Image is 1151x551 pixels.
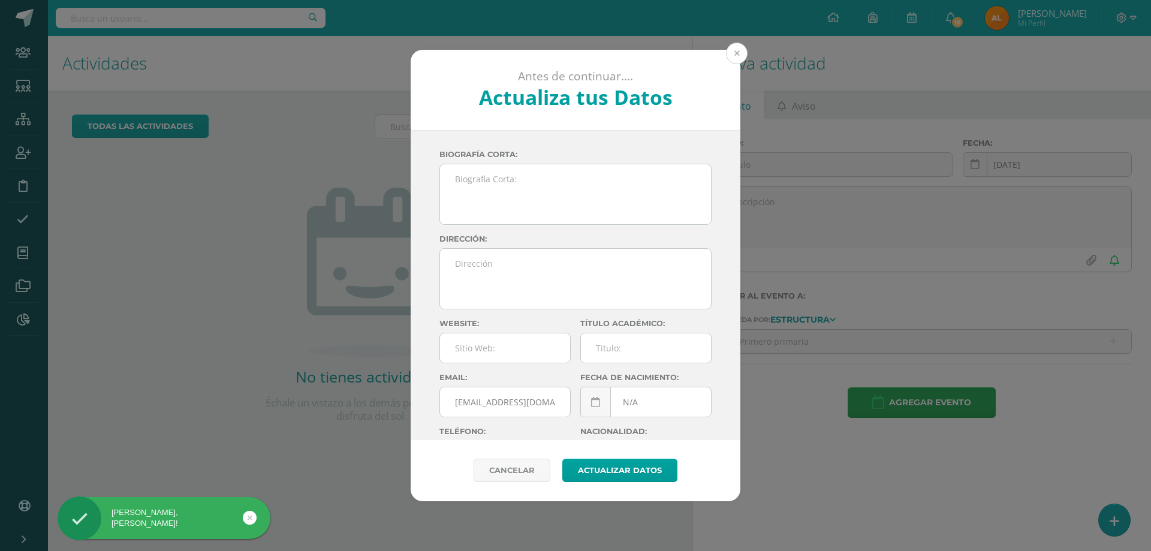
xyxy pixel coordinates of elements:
[439,373,571,382] label: Email:
[439,150,712,159] label: Biografía corta:
[440,333,570,363] input: Sitio Web:
[439,427,571,436] label: Teléfono:
[580,319,712,328] label: Título académico:
[580,373,712,382] label: Fecha de nacimiento:
[439,319,571,328] label: Website:
[439,234,712,243] label: Dirección:
[443,83,709,111] h2: Actualiza tus Datos
[581,387,711,417] input: Fecha de Nacimiento:
[474,459,550,482] a: Cancelar
[443,69,709,84] p: Antes de continuar....
[581,333,711,363] input: Titulo:
[440,387,570,417] input: Correo Electronico:
[580,427,712,436] label: Nacionalidad:
[562,459,677,482] button: Actualizar datos
[58,507,270,529] div: [PERSON_NAME], [PERSON_NAME]!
